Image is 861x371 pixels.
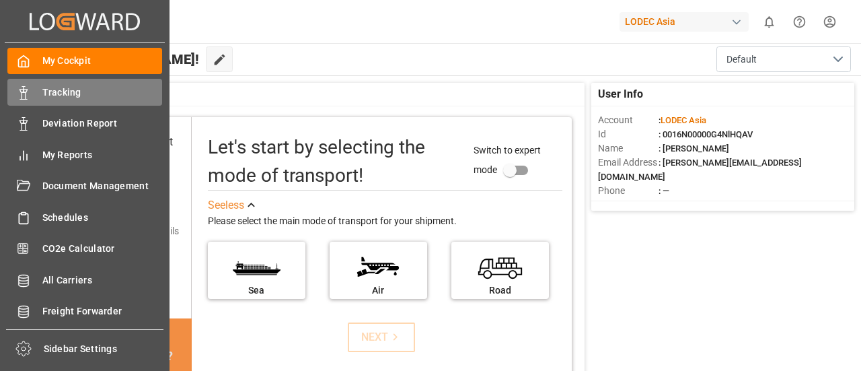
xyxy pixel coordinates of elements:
[7,236,162,262] a: CO2e Calculator
[7,298,162,325] a: Freight Forwarder
[42,242,163,256] span: CO2e Calculator
[474,145,541,175] span: Switch to expert mode
[42,304,163,318] span: Freight Forwarder
[458,283,542,298] div: Road
[208,133,461,190] div: Let's start by selecting the mode of transport!
[42,273,163,288] span: All Carriers
[598,141,659,156] span: Name
[336,283,420,298] div: Air
[215,283,299,298] div: Sea
[598,127,659,141] span: Id
[361,329,402,345] div: NEXT
[659,200,692,210] span: : Shipper
[7,48,162,74] a: My Cockpit
[598,156,659,170] span: Email Address
[620,12,749,32] div: LODEC Asia
[42,211,163,225] span: Schedules
[42,54,163,68] span: My Cockpit
[7,204,162,230] a: Schedules
[726,53,757,67] span: Default
[7,267,162,293] a: All Carriers
[7,110,162,137] a: Deviation Report
[348,323,415,352] button: NEXT
[661,115,706,125] span: LODEC Asia
[7,173,162,199] a: Document Management
[208,213,562,230] div: Please select the main mode of transport for your shipment.
[42,116,163,131] span: Deviation Report
[44,342,164,356] span: Sidebar Settings
[659,143,729,154] span: : [PERSON_NAME]
[716,46,851,72] button: open menu
[598,86,643,102] span: User Info
[598,184,659,198] span: Phone
[42,179,163,193] span: Document Management
[42,86,163,100] span: Tracking
[42,148,163,162] span: My Reports
[659,129,753,139] span: : 0016N00000G4NlHQAV
[598,113,659,127] span: Account
[620,9,754,34] button: LODEC Asia
[784,7,815,37] button: Help Center
[7,141,162,168] a: My Reports
[7,79,162,105] a: Tracking
[598,158,802,182] span: : [PERSON_NAME][EMAIL_ADDRESS][DOMAIN_NAME]
[754,7,784,37] button: show 0 new notifications
[659,186,669,196] span: : —
[598,198,659,212] span: Account Type
[208,197,244,213] div: See less
[659,115,706,125] span: :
